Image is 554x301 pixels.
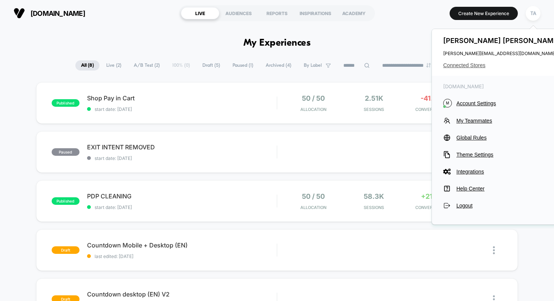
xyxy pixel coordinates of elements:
button: [DOMAIN_NAME] [11,7,87,19]
img: close [493,246,495,254]
span: Sessions [346,205,402,210]
span: published [52,99,80,107]
span: Paused ( 1 ) [227,60,259,71]
div: REPORTS [258,7,296,19]
span: start date: [DATE] [87,204,277,210]
span: CONVERSION RATE [406,205,463,210]
span: 2.51k [365,94,383,102]
span: -41.68% [421,94,448,102]
div: ACADEMY [335,7,373,19]
div: TA [526,6,540,21]
h1: My Experiences [243,38,311,49]
span: 58.3k [364,192,384,200]
span: start date: [DATE] [87,106,277,112]
span: +21.15% [421,192,448,200]
span: published [52,197,80,205]
span: last edited: [DATE] [87,253,277,259]
span: By Label [304,63,322,68]
span: CONVERSION RATE [406,107,463,112]
button: Create New Experience [450,7,518,20]
span: paused [52,148,80,156]
i: M [443,99,452,107]
span: All ( 8 ) [75,60,99,71]
span: Live ( 2 ) [101,60,127,71]
span: 50 / 50 [302,192,325,200]
img: Visually logo [14,8,25,19]
span: [DOMAIN_NAME] [31,9,85,17]
span: EXIT INTENT REMOVED [87,143,277,151]
span: 50 / 50 [302,94,325,102]
img: end [426,63,431,68]
span: A/B Test ( 2 ) [128,60,165,71]
span: Allocation [300,205,326,210]
span: start date: [DATE] [87,155,277,161]
span: draft [52,246,80,254]
span: Sessions [346,107,402,112]
span: Countdown desktop (EN) V2 [87,290,277,298]
button: TA [523,6,543,21]
div: LIVE [181,7,219,19]
span: Allocation [300,107,326,112]
div: AUDIENCES [219,7,258,19]
span: Draft ( 5 ) [197,60,226,71]
span: PDP CLEANING [87,192,277,200]
span: Shop Pay in Cart [87,94,277,102]
span: Countdown Mobile + Desktop (EN) [87,241,277,249]
span: Archived ( 4 ) [260,60,297,71]
div: INSPIRATIONS [296,7,335,19]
